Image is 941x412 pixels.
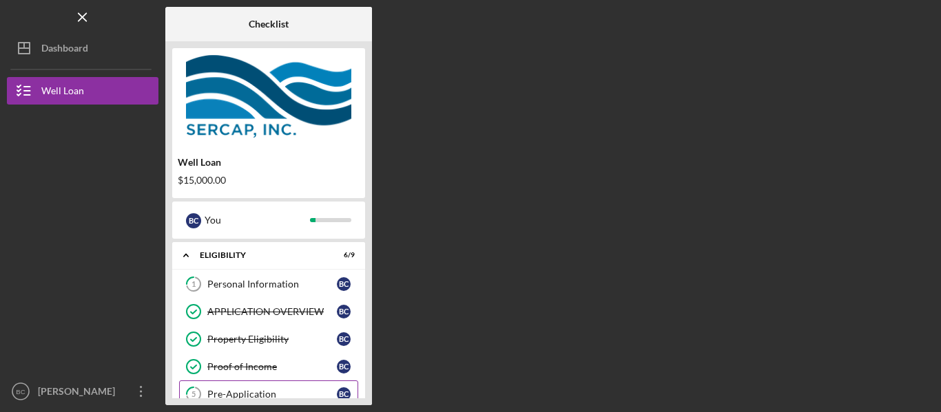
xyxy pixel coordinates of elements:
[179,353,358,380] a: Proof of IncomeBC
[337,360,351,373] div: B C
[41,34,88,65] div: Dashboard
[337,332,351,346] div: B C
[7,34,158,62] button: Dashboard
[207,279,337,290] div: Personal Information
[34,378,124,409] div: [PERSON_NAME]
[337,277,351,291] div: B C
[7,378,158,405] button: BC[PERSON_NAME]
[207,389,337,400] div: Pre-Application
[41,77,84,108] div: Well Loan
[178,175,360,186] div: $15,000.00
[207,361,337,372] div: Proof of Income
[16,388,25,395] text: BC
[249,19,289,30] b: Checklist
[7,77,158,105] button: Well Loan
[179,380,358,408] a: 5Pre-ApplicationBC
[330,251,355,259] div: 6 / 9
[179,325,358,353] a: Property EligibilityBC
[192,390,196,399] tspan: 5
[192,280,196,289] tspan: 1
[179,270,358,298] a: 1Personal InformationBC
[207,334,337,345] div: Property Eligibility
[205,208,310,232] div: You
[337,305,351,318] div: B C
[172,55,365,138] img: Product logo
[200,251,320,259] div: Eligibility
[178,157,360,168] div: Well Loan
[207,306,337,317] div: APPLICATION OVERVIEW
[186,213,201,228] div: B C
[337,387,351,401] div: B C
[179,298,358,325] a: APPLICATION OVERVIEWBC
